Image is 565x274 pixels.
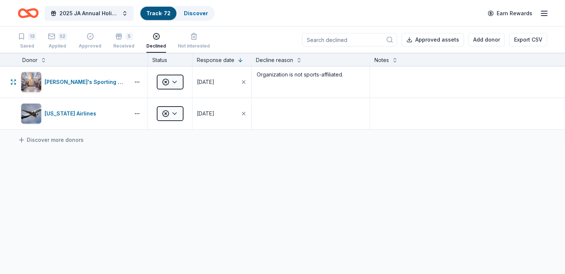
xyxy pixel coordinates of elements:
a: Track· 72 [146,10,171,16]
div: 5 [126,33,133,40]
div: Saved [18,43,36,49]
div: Response date [197,56,234,65]
input: Search declined [302,33,397,46]
button: Add donor [468,33,505,46]
button: 2025 JA Annual Holiday Auction [45,6,134,21]
div: Received [113,43,134,49]
a: Discover [184,10,208,16]
button: Declined [146,30,166,53]
button: [DATE] [192,66,251,98]
div: Donor [22,56,38,65]
div: Decline reason [256,56,293,65]
button: Approved [79,30,101,53]
button: Export CSV [509,33,547,46]
button: 52Applied [48,30,67,53]
div: Status [148,53,192,66]
div: Notes [374,56,389,65]
div: Approved [79,43,101,49]
a: Earn Rewards [483,7,537,20]
div: [DATE] [197,78,214,87]
div: [PERSON_NAME]'s Sporting Goods [45,78,127,87]
div: Applied [48,43,67,49]
img: Image for Alaska Airlines [21,104,41,124]
button: Not interested [178,30,210,53]
img: Image for Dick's Sporting Goods [21,72,41,92]
button: Approved assets [402,33,464,46]
div: 52 [58,33,67,40]
div: Not interested [178,43,210,49]
button: 5Received [113,30,134,53]
button: Image for Alaska Airlines[US_STATE] Airlines [21,103,127,124]
span: 2025 JA Annual Holiday Auction [59,9,119,18]
button: [DATE] [192,98,251,129]
textarea: Organization is not sports-affiliated. [252,67,368,97]
a: Home [18,4,39,22]
a: Discover more donors [18,136,84,144]
button: Image for Dick's Sporting Goods[PERSON_NAME]'s Sporting Goods [21,72,127,92]
div: Declined [146,43,166,49]
button: 13Saved [18,30,36,53]
div: 13 [28,33,36,40]
button: Track· 72Discover [140,6,215,21]
div: [DATE] [197,109,214,118]
div: [US_STATE] Airlines [45,109,99,118]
